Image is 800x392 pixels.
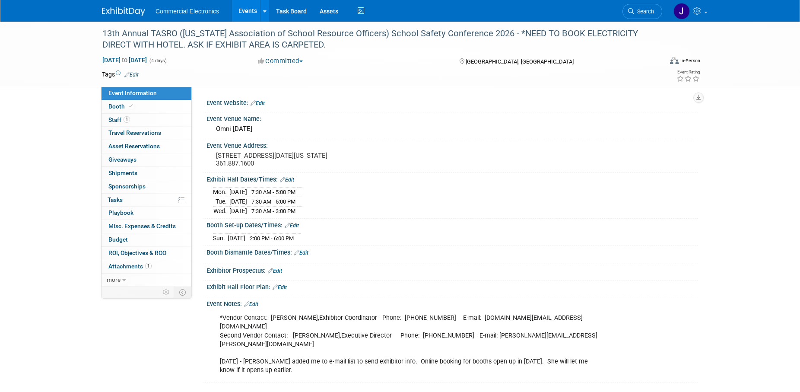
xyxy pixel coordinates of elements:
div: Event Website: [206,96,698,108]
span: Staff [108,116,130,123]
span: Giveaways [108,156,137,163]
div: *Vendor Contact: [PERSON_NAME],Exhibitor Coordinator Phone: [PHONE_NUMBER] E-mail: [DOMAIN_NAME][... [214,309,603,379]
div: Event Venue Name: [206,112,698,123]
pre: [STREET_ADDRESS][DATE][US_STATE] 361.887.1600 [216,152,402,167]
a: Edit [285,223,299,229]
span: Travel Reservations [108,129,161,136]
a: Edit [251,100,265,106]
div: 13th Annual TASRO ([US_STATE] Association of School Resource Officers) School Safety Conference 2... [99,26,649,52]
img: ExhibitDay [102,7,145,16]
div: Event Rating [676,70,700,74]
div: Booth Set-up Dates/Times: [206,219,698,230]
a: Budget [102,233,191,246]
a: ROI, Objectives & ROO [102,247,191,260]
span: Sponsorships [108,183,146,190]
img: Format-Inperson.png [670,57,679,64]
span: [DATE] [DATE] [102,56,147,64]
div: Exhibit Hall Floor Plan: [206,280,698,292]
span: Event Information [108,89,157,96]
a: Edit [273,284,287,290]
span: Commercial Electronics [156,8,219,15]
span: Attachments [108,263,152,270]
span: 2:00 PM - 6:00 PM [250,235,294,242]
td: Mon. [213,188,229,197]
span: Budget [108,236,128,243]
span: 7:30 AM - 5:00 PM [251,189,295,195]
span: [GEOGRAPHIC_DATA], [GEOGRAPHIC_DATA] [466,58,574,65]
td: [DATE] [228,233,245,242]
a: Staff1 [102,114,191,127]
a: Edit [268,268,282,274]
i: Booth reservation complete [129,104,133,108]
td: Toggle Event Tabs [174,287,192,298]
button: Committed [255,57,306,66]
a: Playbook [102,207,191,220]
span: Playbook [108,209,133,216]
span: 7:30 AM - 3:00 PM [251,208,295,214]
a: Booth [102,100,191,113]
a: Edit [280,177,294,183]
span: (4 days) [149,58,167,64]
div: Event Format [611,56,700,69]
a: Edit [244,301,258,307]
div: Exhibitor Prospectus: [206,264,698,275]
td: Tue. [213,197,229,207]
a: Shipments [102,167,191,180]
td: [DATE] [229,188,247,197]
a: Travel Reservations [102,127,191,140]
div: Exhibit Hall Dates/Times: [206,173,698,184]
span: Asset Reservations [108,143,160,150]
span: Search [634,8,654,15]
div: In-Person [680,57,700,64]
a: Search [622,4,662,19]
span: Tasks [108,196,123,203]
td: Personalize Event Tab Strip [159,287,174,298]
a: Asset Reservations [102,140,191,153]
img: Jennifer Roosa [673,3,690,19]
a: more [102,274,191,287]
td: [DATE] [229,197,247,207]
span: 7:30 AM - 5:00 PM [251,198,295,205]
div: Booth Dismantle Dates/Times: [206,246,698,257]
span: Shipments [108,169,137,176]
div: Event Notes: [206,297,698,309]
span: more [107,276,121,283]
td: Sun. [213,233,228,242]
a: Giveaways [102,153,191,166]
span: Misc. Expenses & Credits [108,223,176,229]
a: Edit [294,250,308,256]
a: Attachments1 [102,260,191,273]
span: ROI, Objectives & ROO [108,249,166,256]
div: Omni [DATE] [213,122,692,136]
span: to [121,57,129,64]
span: Booth [108,103,135,110]
td: [DATE] [229,206,247,215]
span: 1 [124,116,130,123]
a: Tasks [102,194,191,207]
a: Misc. Expenses & Credits [102,220,191,233]
div: Event Venue Address: [206,139,698,150]
td: Wed. [213,206,229,215]
a: Edit [124,72,139,78]
a: Event Information [102,87,191,100]
span: 1 [145,263,152,269]
td: Tags [102,70,139,79]
a: Sponsorships [102,180,191,193]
